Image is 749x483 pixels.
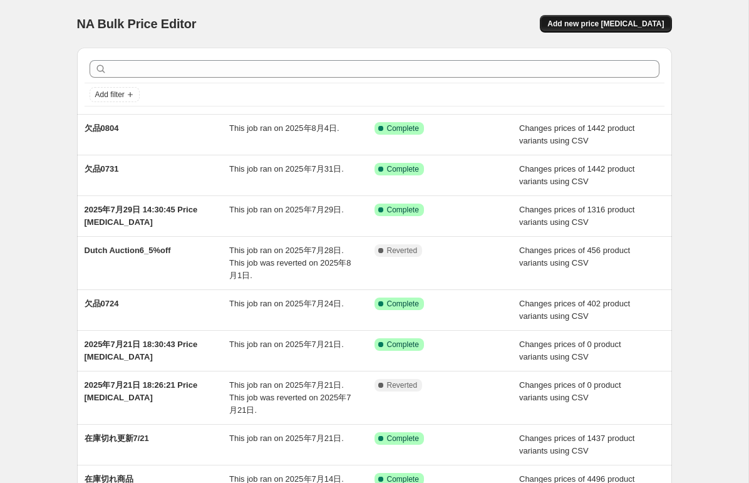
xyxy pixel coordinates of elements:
[387,246,418,256] span: Reverted
[387,123,419,133] span: Complete
[85,340,198,361] span: 2025年7月21日 18:30:43 Price [MEDICAL_DATA]
[387,340,419,350] span: Complete
[519,246,630,267] span: Changes prices of 456 product variants using CSV
[519,123,634,145] span: Changes prices of 1442 product variants using CSV
[229,205,344,214] span: This job ran on 2025年7月29日.
[519,380,621,402] span: Changes prices of 0 product variants using CSV
[229,434,344,443] span: This job ran on 2025年7月21日.
[85,164,119,174] span: 欠品0731
[387,205,419,215] span: Complete
[519,205,634,227] span: Changes prices of 1316 product variants using CSV
[519,164,634,186] span: Changes prices of 1442 product variants using CSV
[95,90,125,100] span: Add filter
[85,434,149,443] span: 在庫切れ更新7/21
[547,19,664,29] span: Add new price [MEDICAL_DATA]
[229,123,339,133] span: This job ran on 2025年8月4日.
[229,380,351,415] span: This job ran on 2025年7月21日. This job was reverted on 2025年7月21日.
[85,246,171,255] span: Dutch Auction6_5%off
[229,299,344,308] span: This job ran on 2025年7月24日.
[519,340,621,361] span: Changes prices of 0 product variants using CSV
[77,17,197,31] span: NA Bulk Price Editor
[85,380,198,402] span: 2025年7月21日 18:26:21 Price [MEDICAL_DATA]
[519,299,630,321] span: Changes prices of 402 product variants using CSV
[229,164,344,174] span: This job ran on 2025年7月31日.
[387,299,419,309] span: Complete
[540,15,671,33] button: Add new price [MEDICAL_DATA]
[85,205,198,227] span: 2025年7月29日 14:30:45 Price [MEDICAL_DATA]
[85,299,119,308] span: 欠品0724
[387,164,419,174] span: Complete
[387,380,418,390] span: Reverted
[90,87,140,102] button: Add filter
[229,246,351,280] span: This job ran on 2025年7月28日. This job was reverted on 2025年8月1日.
[519,434,634,455] span: Changes prices of 1437 product variants using CSV
[229,340,344,349] span: This job ran on 2025年7月21日.
[387,434,419,444] span: Complete
[85,123,119,133] span: 欠品0804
